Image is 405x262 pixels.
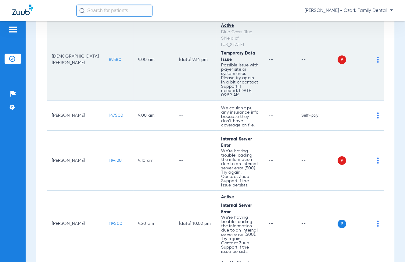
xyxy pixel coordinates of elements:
[221,29,259,48] div: Blue Cross Blue Shield of [US_STATE]
[305,8,393,14] span: [PERSON_NAME] - Ozark Family Dental
[338,156,346,165] span: P
[363,112,369,119] img: x.svg
[76,5,152,17] input: Search for patients
[377,57,379,63] img: group-dot-blue.svg
[296,19,338,101] td: --
[268,113,273,118] span: --
[221,204,252,214] span: Internal Server Error
[377,112,379,119] img: group-dot-blue.svg
[47,19,104,101] td: [DEMOGRAPHIC_DATA][PERSON_NAME]
[363,57,369,63] img: x.svg
[133,101,174,131] td: 9:00 AM
[268,58,273,62] span: --
[363,158,369,164] img: x.svg
[109,58,121,62] span: 89580
[338,55,346,64] span: P
[221,149,259,187] p: We’re having trouble loading the information due to an internal server error (500). Try again. Co...
[221,106,259,127] p: We couldn’t pull any insurance info because they don’t have coverage on file.
[296,131,338,191] td: --
[8,26,18,33] img: hamburger-icon
[363,221,369,227] img: x.svg
[174,131,217,191] td: --
[268,221,273,226] span: --
[174,19,217,101] td: [DATE] 9:14 PM
[268,158,273,163] span: --
[12,5,33,15] img: Zuub Logo
[221,51,255,62] span: Temporary Data Issue
[109,221,123,226] span: 119500
[174,101,217,131] td: --
[377,158,379,164] img: group-dot-blue.svg
[133,191,174,257] td: 9:20 AM
[79,8,85,13] img: Search Icon
[109,113,124,118] span: 147500
[221,194,259,200] div: Active
[221,23,259,29] div: Active
[133,19,174,101] td: 9:00 AM
[109,158,122,163] span: 119420
[47,101,104,131] td: [PERSON_NAME]
[133,131,174,191] td: 9:10 AM
[338,220,346,228] span: P
[47,191,104,257] td: [PERSON_NAME]
[221,215,259,254] p: We’re having trouble loading the information due to an internal server error (500). Try again. Co...
[174,191,217,257] td: [DATE] 10:02 PM
[221,63,259,97] p: Possible issue with payer site or system error. Please try again in a bit or contact Support if n...
[377,221,379,227] img: group-dot-blue.svg
[296,101,338,131] td: Self-pay
[296,191,338,257] td: --
[47,131,104,191] td: [PERSON_NAME]
[375,233,405,262] iframe: Chat Widget
[221,137,252,148] span: Internal Server Error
